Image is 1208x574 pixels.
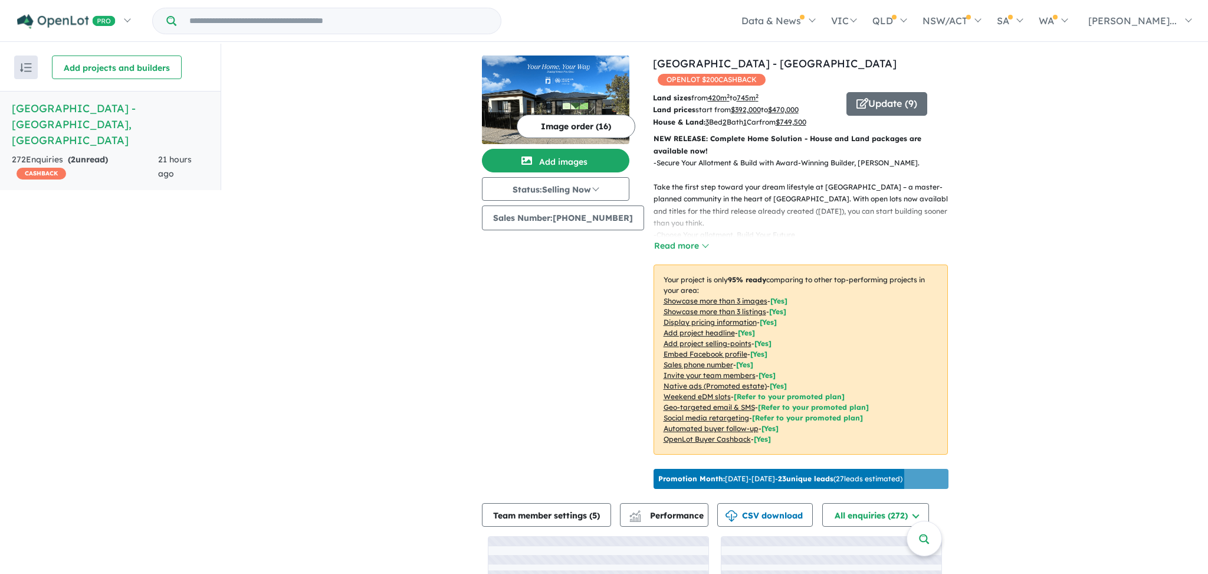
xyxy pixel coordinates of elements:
[12,100,209,148] h5: [GEOGRAPHIC_DATA] - [GEOGRAPHIC_DATA] , [GEOGRAPHIC_DATA]
[769,307,786,316] span: [ Yes ]
[653,105,695,114] b: Land prices
[664,318,757,327] u: Display pricing information
[730,93,759,102] span: to
[179,8,498,34] input: Try estate name, suburb, builder or developer
[658,74,766,86] span: OPENLOT $ 200 CASHBACK
[737,93,759,102] u: 745 m
[654,265,948,455] p: Your project is only comparing to other top-performing projects in your area: - - - - - - - - - -...
[654,133,948,157] p: NEW RELEASE: Complete Home Solution - House and Land packages are available now!
[653,104,838,116] p: start from
[846,92,927,116] button: Update (9)
[664,424,759,433] u: Automated buyer follow-up
[723,118,727,126] u: 2
[761,105,799,114] span: to
[754,435,771,443] span: [Yes]
[768,105,799,114] u: $ 470,000
[758,403,869,412] span: [Refer to your promoted plan]
[664,307,766,316] u: Showcase more than 3 listings
[743,118,747,126] u: 1
[754,339,772,348] span: [ Yes ]
[664,296,767,305] u: Showcase more than 3 images
[631,510,704,521] span: Performance
[592,510,597,521] span: 5
[760,318,777,327] span: [ Yes ]
[756,93,759,99] sup: 2
[653,92,838,104] p: from
[759,371,776,380] span: [ Yes ]
[708,93,730,102] u: 420 m
[738,328,755,337] span: [ Yes ]
[658,474,725,483] b: Promotion Month:
[727,93,730,99] sup: 2
[658,474,902,484] p: [DATE] - [DATE] - ( 27 leads estimated)
[654,229,957,289] p: - Choose Your allotment, Build Your Future Whether you’re a first homebuyer, growing family, or l...
[728,275,766,284] b: 95 % ready
[664,350,747,358] u: Embed Facebook profile
[517,115,635,138] button: Image order (16)
[717,503,813,527] button: CSV download
[776,118,806,126] u: $ 749,500
[664,371,756,380] u: Invite your team members
[482,177,629,201] button: Status:Selling Now
[482,56,629,144] img: Hillsview Green Estate - Angle Vale
[770,381,787,390] span: [Yes]
[620,503,708,527] button: Performance
[726,510,737,522] img: download icon
[664,381,767,390] u: Native ads (Promoted estate)
[736,360,753,369] span: [ Yes ]
[750,350,767,358] span: [ Yes ]
[68,154,108,165] strong: ( unread)
[664,435,751,443] u: OpenLot Buyer Cashback
[158,154,192,179] span: 21 hours ago
[482,206,644,230] button: Sales Number:[PHONE_NUMBER]
[752,413,863,422] span: [Refer to your promoted plan]
[653,57,897,70] a: [GEOGRAPHIC_DATA] - [GEOGRAPHIC_DATA]
[653,118,705,126] b: House & Land:
[664,403,755,412] u: Geo-targeted email & SMS
[664,339,751,348] u: Add project selling-points
[629,514,641,522] img: bar-chart.svg
[822,503,929,527] button: All enquiries (272)
[778,474,833,483] b: 23 unique leads
[17,14,116,29] img: Openlot PRO Logo White
[664,360,733,369] u: Sales phone number
[654,157,957,229] p: - Secure Your Allotment & Build with Award-Winning Builder, [PERSON_NAME]. Take the first step to...
[734,392,845,401] span: [Refer to your promoted plan]
[71,154,75,165] span: 2
[17,168,66,180] span: CASHBACK
[482,149,629,172] button: Add images
[664,328,735,337] u: Add project headline
[1088,15,1177,27] span: [PERSON_NAME]...
[761,424,779,433] span: [Yes]
[20,63,32,72] img: sort.svg
[705,118,709,126] u: 3
[664,413,749,422] u: Social media retargeting
[731,105,761,114] u: $ 392,000
[654,239,709,253] button: Read more
[52,56,182,79] button: Add projects and builders
[664,392,731,401] u: Weekend eDM slots
[12,153,158,181] div: 272 Enquir ies
[653,93,691,102] b: Land sizes
[482,503,611,527] button: Team member settings (5)
[653,116,838,128] p: Bed Bath Car from
[770,296,787,305] span: [ Yes ]
[629,510,640,517] img: line-chart.svg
